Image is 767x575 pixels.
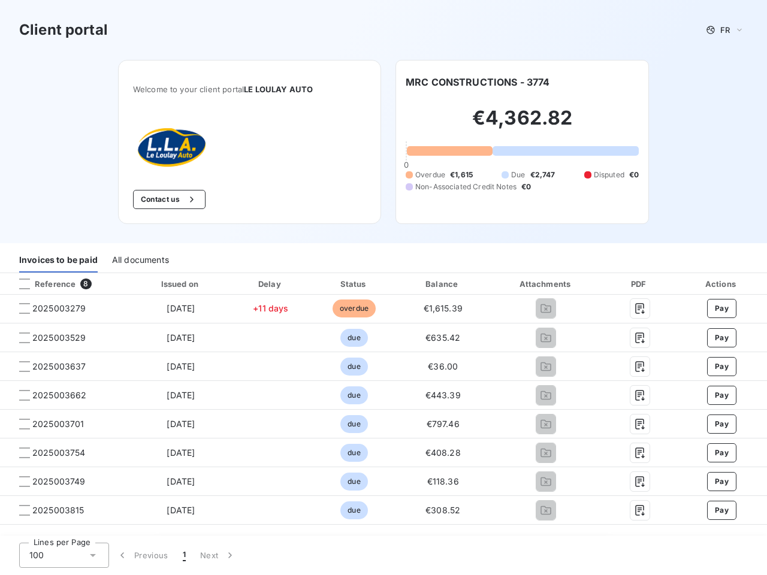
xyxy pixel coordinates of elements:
button: Pay [707,328,736,347]
span: 100 [29,549,44,561]
button: Pay [707,357,736,376]
span: Welcome to your client portal [133,84,366,94]
div: Reference [10,279,76,289]
span: due [340,415,367,433]
span: due [340,386,367,404]
div: Issued on [134,278,228,290]
span: Overdue [415,170,445,180]
span: due [340,444,367,462]
span: 1 [183,549,186,561]
span: €1,615.39 [424,303,463,313]
span: 2025003815 [32,504,84,516]
img: Company logo [133,123,210,171]
span: €0 [629,170,639,180]
span: 2025003279 [32,302,86,314]
span: €308.52 [425,505,460,515]
span: due [340,329,367,347]
h6: MRC CONSTRUCTIONS - 3774 [406,75,550,89]
div: Actions [679,278,765,290]
button: Pay [707,472,736,491]
span: Due [511,170,525,180]
button: Next [193,543,243,568]
span: +11 days [253,303,288,313]
span: €0 [521,181,531,192]
span: 2025003637 [32,361,86,373]
span: FR [720,25,730,35]
span: €118.36 [427,476,459,486]
span: €1,615 [450,170,473,180]
span: [DATE] [167,361,195,371]
span: [DATE] [167,419,195,429]
h3: Client portal [19,19,108,41]
span: 2025003749 [32,476,86,488]
span: due [340,501,367,519]
div: Balance [399,278,487,290]
h2: €4,362.82 [406,106,639,142]
span: LE LOULAY AUTO [244,84,313,94]
button: Pay [707,299,736,318]
span: €408.28 [425,447,461,458]
button: 1 [176,543,193,568]
span: €443.39 [425,390,461,400]
div: Attachments [491,278,600,290]
span: 2025003662 [32,389,87,401]
span: €797.46 [427,419,460,429]
div: Delay [232,278,309,290]
div: PDF [605,278,674,290]
span: €635.42 [425,332,460,343]
span: [DATE] [167,447,195,458]
span: 2025003701 [32,418,84,430]
button: Pay [707,443,736,462]
span: 2025003529 [32,332,86,344]
span: Non-Associated Credit Notes [415,181,517,192]
span: €2,747 [530,170,555,180]
div: Invoices to be paid [19,247,98,273]
span: Disputed [594,170,624,180]
span: [DATE] [167,505,195,515]
div: Status [314,278,394,290]
span: 0 [404,160,409,170]
span: €36.00 [428,361,458,371]
span: due [340,473,367,491]
span: 2025003754 [32,447,86,459]
button: Pay [707,386,736,405]
div: All documents [112,247,169,273]
button: Pay [707,501,736,520]
span: overdue [333,299,376,317]
span: due [340,358,367,376]
span: [DATE] [167,332,195,343]
button: Previous [109,543,176,568]
button: Pay [707,414,736,434]
span: [DATE] [167,390,195,400]
span: 8 [80,279,91,289]
span: [DATE] [167,476,195,486]
button: Contact us [133,190,206,209]
span: [DATE] [167,303,195,313]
